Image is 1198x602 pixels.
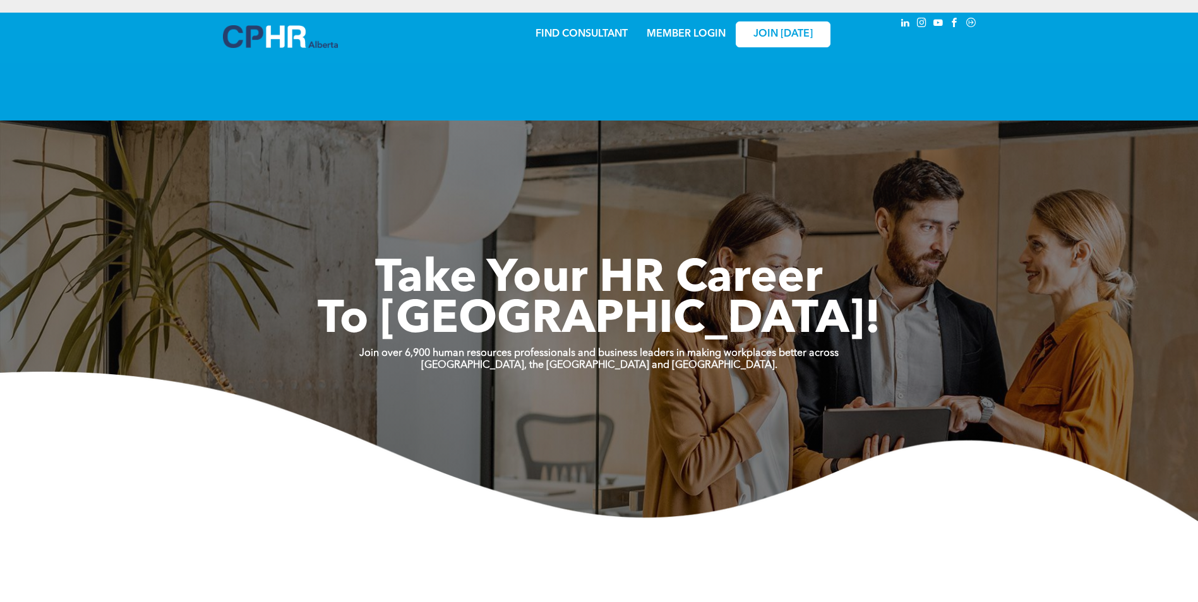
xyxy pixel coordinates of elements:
a: facebook [948,16,962,33]
img: A blue and white logo for cp alberta [223,25,338,48]
span: JOIN [DATE] [753,28,813,40]
a: instagram [915,16,929,33]
strong: [GEOGRAPHIC_DATA], the [GEOGRAPHIC_DATA] and [GEOGRAPHIC_DATA]. [421,360,777,370]
a: Social network [964,16,978,33]
span: To [GEOGRAPHIC_DATA]! [318,298,881,343]
span: Take Your HR Career [375,257,823,302]
a: linkedin [899,16,913,33]
a: MEMBER LOGIN [647,29,726,39]
strong: Join over 6,900 human resources professionals and business leaders in making workplaces better ac... [359,348,839,358]
a: JOIN [DATE] [736,21,830,47]
a: youtube [931,16,945,33]
a: FIND CONSULTANT [536,29,628,39]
